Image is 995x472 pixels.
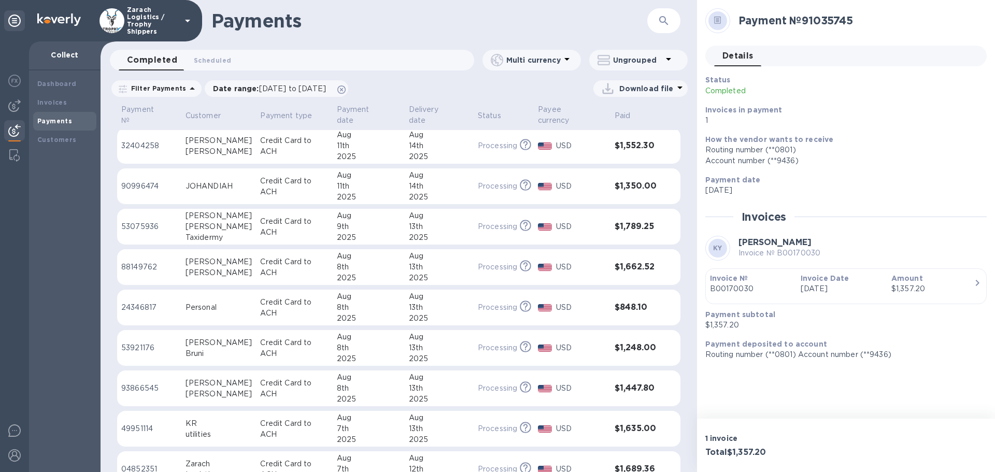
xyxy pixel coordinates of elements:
img: USD [538,183,552,190]
p: Credit Card to ACH [260,216,328,238]
p: USD [556,262,606,273]
div: Aug [409,453,470,464]
p: USD [556,383,606,394]
p: 32404258 [121,140,177,151]
img: USD [538,142,552,150]
div: Taxidermy [186,232,252,243]
div: 7th [337,423,401,434]
b: Payments [37,117,72,125]
div: Date range:[DATE] to [DATE] [205,80,348,97]
div: 13th [409,342,470,353]
h3: $1,350.00 [615,181,660,191]
div: 2025 [409,232,470,243]
div: 2025 [337,353,401,364]
p: B00170030 [710,283,792,294]
div: [PERSON_NAME] [186,389,252,399]
div: KR [186,418,252,429]
p: [DATE] [801,283,883,294]
div: Aug [409,130,470,140]
p: Processing [478,342,517,353]
img: Foreign exchange [8,75,21,87]
p: Credit Card to ACH [260,378,328,399]
p: Collect [37,50,92,60]
div: 2025 [409,394,470,405]
h3: $1,552.30 [615,141,660,151]
div: [PERSON_NAME] [186,337,252,348]
img: Logo [37,13,81,26]
span: [DATE] to [DATE] [259,84,326,93]
div: 2025 [337,313,401,324]
p: Filter Payments [127,84,186,93]
div: 14th [409,181,470,192]
span: Paid [615,110,644,121]
p: Invoice № B00170030 [738,248,821,259]
div: [PERSON_NAME] [186,135,252,146]
img: USD [538,385,552,392]
b: Status [705,76,731,84]
div: 2025 [409,313,470,324]
b: How the vendor wants to receive [705,135,834,144]
h1: Payments [211,10,587,32]
button: Invoice №B00170030Invoice Date[DATE]Amount$1,357.20 [705,268,987,304]
p: Credit Card to ACH [260,135,328,157]
p: 1 [705,115,978,126]
p: Payment date [337,104,387,126]
div: Aug [409,251,470,262]
div: 2025 [409,151,470,162]
div: $1,357.20 [891,283,974,294]
div: Aug [337,412,401,423]
p: Zarach Logistics / Trophy Shippers [127,6,179,35]
p: Delivery date [409,104,456,126]
img: USD [538,425,552,433]
div: 2025 [337,394,401,405]
p: Ungrouped [613,55,662,65]
p: USD [556,140,606,151]
div: 2025 [409,353,470,364]
h3: Total $1,357.20 [705,448,842,457]
span: Payment type [260,110,325,121]
p: Multi currency [506,55,561,65]
b: Payment subtotal [705,310,775,319]
div: [PERSON_NAME] [186,210,252,221]
span: Payment № [121,104,177,126]
b: KY [713,244,722,252]
b: Invoice Date [801,274,849,282]
p: Paid [615,110,631,121]
div: [PERSON_NAME] [186,221,252,232]
div: Account number (**9436) [705,155,978,166]
div: Aug [337,170,401,181]
h3: $1,248.00 [615,343,660,353]
div: 2025 [337,192,401,203]
p: Status [478,110,501,121]
b: Invoices [37,98,67,106]
div: Aug [337,332,401,342]
h3: $1,635.00 [615,424,660,434]
div: 11th [337,181,401,192]
p: Download file [619,83,674,94]
div: Zarach [186,459,252,469]
img: USD [538,264,552,271]
p: 24346817 [121,302,177,313]
div: JOHANDIAH [186,181,252,192]
h3: $1,789.25 [615,222,660,232]
img: USD [538,223,552,231]
div: 8th [337,342,401,353]
b: Payment deposited to account [705,340,827,348]
span: Payee currency [538,104,606,126]
div: 8th [337,383,401,394]
span: Customer [186,110,234,121]
p: USD [556,181,606,192]
span: Status [478,110,515,121]
div: [PERSON_NAME] [186,146,252,157]
div: Aug [337,210,401,221]
div: Aug [337,251,401,262]
div: 9th [337,221,401,232]
p: USD [556,221,606,232]
p: Processing [478,262,517,273]
p: 53921176 [121,342,177,353]
div: Aug [337,130,401,140]
p: USD [556,342,606,353]
p: Processing [478,221,517,232]
p: [DATE] [705,185,978,196]
div: 8th [337,262,401,273]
